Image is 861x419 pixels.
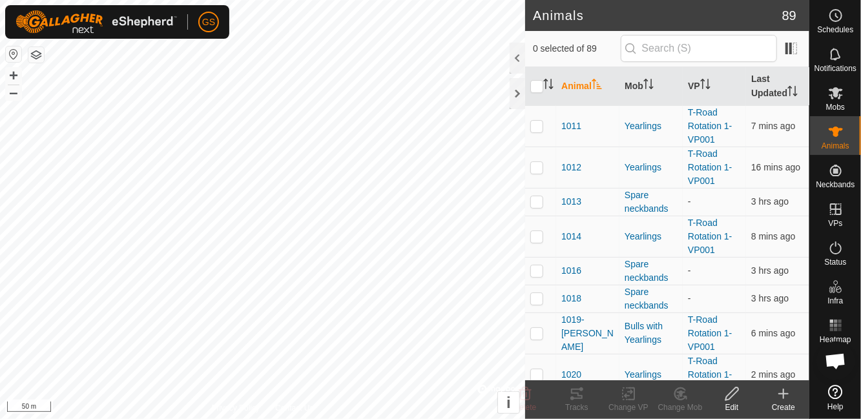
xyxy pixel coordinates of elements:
div: Open chat [816,342,855,380]
a: Privacy Policy [212,402,260,414]
div: Create [758,402,809,413]
span: GS [202,15,215,29]
a: T-Road Rotation 1-VP001 [688,218,732,255]
span: Notifications [814,65,856,72]
div: Bulls with Yearlings [625,320,678,347]
a: T-Road Rotation 1-VP001 [688,148,732,186]
span: 22 Sept 2025, 6:58 am [751,293,789,303]
span: 22 Sept 2025, 10:34 am [751,369,795,380]
app-display-virtual-paddock-transition: - [688,265,691,276]
span: Mobs [826,103,845,111]
div: Yearlings [625,368,678,382]
span: i [506,394,511,411]
p-sorticon: Activate to sort [592,81,602,91]
a: T-Road Rotation 1-VP001 [688,314,732,352]
div: Change VP [603,402,654,413]
span: 1019-[PERSON_NAME] [561,313,614,354]
span: 1012 [561,161,581,174]
a: T-Road Rotation 1-VP001 [688,107,732,145]
th: Mob [619,67,683,106]
a: Help [810,380,861,416]
span: Neckbands [816,181,855,189]
span: 1011 [561,119,581,133]
span: 1018 [561,292,581,305]
button: + [6,68,21,83]
div: Spare neckbands [625,258,678,285]
span: 22 Sept 2025, 10:19 am [751,162,800,172]
span: 1016 [561,264,581,278]
span: Animals [822,142,849,150]
span: Infra [827,297,843,305]
span: 22 Sept 2025, 6:57 am [751,196,789,207]
p-sorticon: Activate to sort [543,81,554,91]
span: 22 Sept 2025, 6:57 am [751,265,789,276]
span: 22 Sept 2025, 10:28 am [751,231,795,241]
p-sorticon: Activate to sort [700,81,711,91]
div: Tracks [551,402,603,413]
div: Edit [706,402,758,413]
div: Yearlings [625,230,678,243]
div: Yearlings [625,119,678,133]
p-sorticon: Activate to sort [787,88,798,98]
app-display-virtual-paddock-transition: - [688,293,691,303]
span: 89 [782,6,796,25]
button: Map Layers [28,47,44,63]
th: VP [683,67,746,106]
th: Last Updated [746,67,809,106]
span: 0 selected of 89 [533,42,620,56]
span: 22 Sept 2025, 10:29 am [751,121,795,131]
button: – [6,85,21,100]
input: Search (S) [621,35,777,62]
th: Animal [556,67,619,106]
div: Yearlings [625,161,678,174]
button: i [498,392,519,413]
span: Heatmap [820,336,851,343]
span: Status [824,258,846,266]
button: Reset Map [6,46,21,62]
a: T-Road Rotation 1-VP001 [688,356,732,393]
a: Contact Us [275,402,313,414]
span: Help [827,403,844,411]
img: Gallagher Logo [16,10,177,34]
span: 1020 [561,368,581,382]
span: 1014 [561,230,581,243]
span: 1013 [561,195,581,209]
div: Change Mob [654,402,706,413]
span: 22 Sept 2025, 10:30 am [751,328,795,338]
p-sorticon: Activate to sort [643,81,654,91]
span: Schedules [817,26,853,34]
app-display-virtual-paddock-transition: - [688,196,691,207]
span: VPs [828,220,842,227]
h2: Animals [533,8,782,23]
div: Spare neckbands [625,285,678,312]
div: Spare neckbands [625,189,678,216]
